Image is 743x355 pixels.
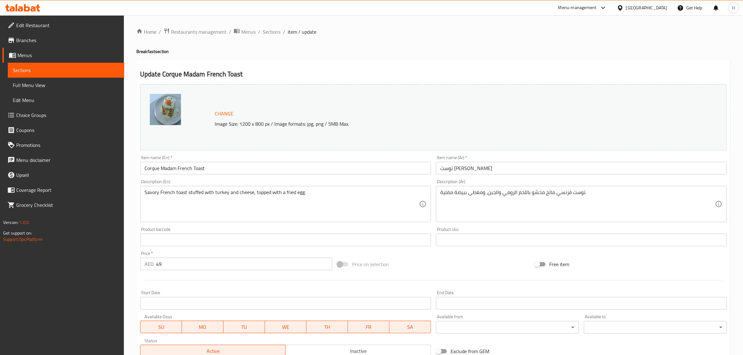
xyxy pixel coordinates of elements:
a: Edit Menu [8,93,124,108]
a: Full Menu View [8,78,124,93]
li: / [258,28,260,36]
div: Menu-management [558,4,597,12]
span: Edit Menu [13,96,119,104]
span: FR [350,323,387,332]
p: Image Size: 1200 x 800 px / Image formats: jpg, png / 5MB Max. [212,120,638,128]
img: Corque_Madam_French_Toast638931742317565866.jpg [150,94,181,125]
span: Exclude from GEM [451,348,489,355]
button: WE [265,321,306,333]
input: Please enter price [156,258,332,270]
span: Coverage Report [16,186,119,194]
span: Menus [17,51,119,59]
a: Restaurants management [164,28,227,36]
a: Sections [8,63,124,78]
span: Edit Restaurant [16,22,119,29]
span: Grocery Checklist [16,201,119,209]
span: 1.0.0 [19,218,29,226]
span: Change [215,109,233,118]
span: item / update [288,28,316,36]
a: Home [136,28,156,36]
button: TH [306,321,348,333]
span: Restaurants management [171,28,227,36]
a: Menu disclaimer [2,153,124,168]
div: ​ [436,321,579,333]
a: Grocery Checklist [2,197,124,212]
span: SA [392,323,428,332]
button: SA [389,321,431,333]
span: TU [226,323,262,332]
textarea: توست فرنسي مالح محشو باللحم الرومي والجبن، ومغطى ببيضة مقلية. [440,189,715,219]
textarea: Savory French toast stuffed with turkey and cheese, topped with a fried egg. [144,189,419,219]
nav: breadcrumb [136,28,731,36]
span: SU [143,323,179,332]
span: TH [309,323,345,332]
a: Menus [2,48,124,63]
li: / [159,28,161,36]
a: Choice Groups [2,108,124,123]
button: MO [182,321,223,333]
span: Version: [3,218,18,226]
span: Upsell [16,171,119,179]
div: ​ [584,321,727,333]
span: WE [267,323,304,332]
button: FR [348,321,389,333]
input: Please enter product sku [436,234,727,246]
a: Edit Restaurant [2,18,124,33]
span: Promotions [16,141,119,149]
span: Menus [241,28,256,36]
span: Choice Groups [16,111,119,119]
button: TU [223,321,265,333]
a: Upsell [2,168,124,182]
span: Price on selection [352,260,389,268]
input: Enter name En [140,162,431,174]
button: Change [212,107,236,120]
span: Get support on: [3,229,32,237]
button: SU [140,321,182,333]
span: Coupons [16,126,119,134]
span: Sections [13,66,119,74]
span: H [732,4,735,11]
span: Full Menu View [13,81,119,89]
a: Menus [234,28,256,36]
a: Branches [2,33,124,48]
a: Coupons [2,123,124,138]
span: Menu disclaimer [16,156,119,164]
a: Coverage Report [2,182,124,197]
input: Please enter product barcode [140,234,431,246]
span: Free item [549,260,569,268]
li: / [283,28,285,36]
span: MO [184,323,221,332]
input: Enter name Ar [436,162,727,174]
a: Promotions [2,138,124,153]
li: / [229,28,231,36]
p: AED [144,260,154,268]
a: Sections [263,28,281,36]
h4: Breakfast section [136,48,731,55]
h2: Update Corque Madam French Toast [140,70,727,79]
a: Support.OpsPlatform [3,235,43,243]
div: [GEOGRAPHIC_DATA] [626,4,667,11]
span: Branches [16,36,119,44]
